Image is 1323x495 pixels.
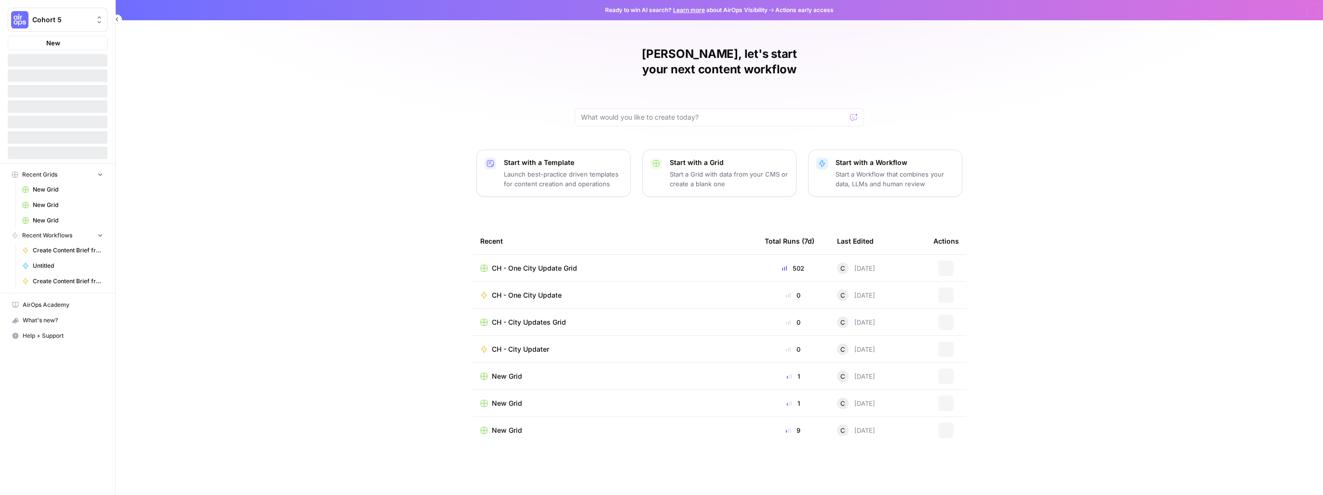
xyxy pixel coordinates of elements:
[837,262,875,274] div: [DATE]
[23,331,103,340] span: Help + Support
[8,36,108,50] button: New
[765,317,822,327] div: 0
[837,344,875,355] div: [DATE]
[775,6,834,14] span: Actions early access
[480,228,749,254] div: Recent
[837,289,875,301] div: [DATE]
[8,313,108,328] button: What's new?
[840,344,845,354] span: C
[480,426,749,435] a: New Grid
[11,11,28,28] img: Cohort 5 Logo
[492,371,522,381] span: New Grid
[808,150,962,197] button: Start with a WorkflowStart a Workflow that combines your data, LLMs and human review
[765,344,822,354] div: 0
[18,182,108,197] a: New Grid
[18,274,108,289] a: Create Content Brief from Keyword
[765,228,814,254] div: Total Runs (7d)
[8,228,108,243] button: Recent Workflows
[480,371,749,381] a: New Grid
[480,290,749,300] a: CH - One City Update
[8,167,108,182] button: Recent Grids
[480,399,749,408] a: New Grid
[837,316,875,328] div: [DATE]
[836,169,954,189] p: Start a Workflow that combines your data, LLMs and human review
[837,425,875,436] div: [DATE]
[840,263,845,273] span: C
[480,263,749,273] a: CH - One City Update Grid
[581,112,846,122] input: What would you like to create today?
[837,228,874,254] div: Last Edited
[765,290,822,300] div: 0
[670,158,788,167] p: Start with a Grid
[492,399,522,408] span: New Grid
[765,426,822,435] div: 9
[765,263,822,273] div: 502
[33,246,103,255] span: Create Content Brief from Keyword (NAME)
[673,6,705,14] a: Learn more
[480,317,749,327] a: CH - City Updates Grid
[840,371,845,381] span: C
[22,170,57,179] span: Recent Grids
[836,158,954,167] p: Start with a Workflow
[22,231,72,240] span: Recent Workflows
[575,46,864,77] h1: [PERSON_NAME], let's start your next content workflow
[605,6,768,14] span: Ready to win AI search? about AirOps Visibility
[840,426,845,435] span: C
[765,399,822,408] div: 1
[492,290,562,300] span: CH - One City Update
[642,150,796,197] button: Start with a GridStart a Grid with data from your CMS or create a blank one
[476,150,631,197] button: Start with a TemplateLaunch best-practice driven templates for content creation and operations
[480,344,749,354] a: CH - City Updater
[8,8,108,32] button: Workspace: Cohort 5
[8,328,108,344] button: Help + Support
[504,158,622,167] p: Start with a Template
[18,197,108,213] a: New Grid
[837,371,875,382] div: [DATE]
[837,398,875,409] div: [DATE]
[492,263,577,273] span: CH - One City Update Grid
[18,258,108,274] a: Untitled
[32,15,91,25] span: Cohort 5
[933,228,959,254] div: Actions
[492,344,549,354] span: CH - City Updater
[33,216,103,225] span: New Grid
[33,277,103,286] span: Create Content Brief from Keyword
[8,297,108,313] a: AirOps Academy
[23,301,103,309] span: AirOps Academy
[33,185,103,194] span: New Grid
[670,169,788,189] p: Start a Grid with data from your CMS or create a blank one
[18,243,108,258] a: Create Content Brief from Keyword (NAME)
[18,213,108,228] a: New Grid
[33,261,103,270] span: Untitled
[840,317,845,327] span: C
[504,169,622,189] p: Launch best-practice driven templates for content creation and operations
[840,290,845,300] span: C
[492,426,522,435] span: New Grid
[8,313,107,328] div: What's new?
[840,399,845,408] span: C
[46,38,60,48] span: New
[492,317,566,327] span: CH - City Updates Grid
[765,371,822,381] div: 1
[33,201,103,209] span: New Grid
